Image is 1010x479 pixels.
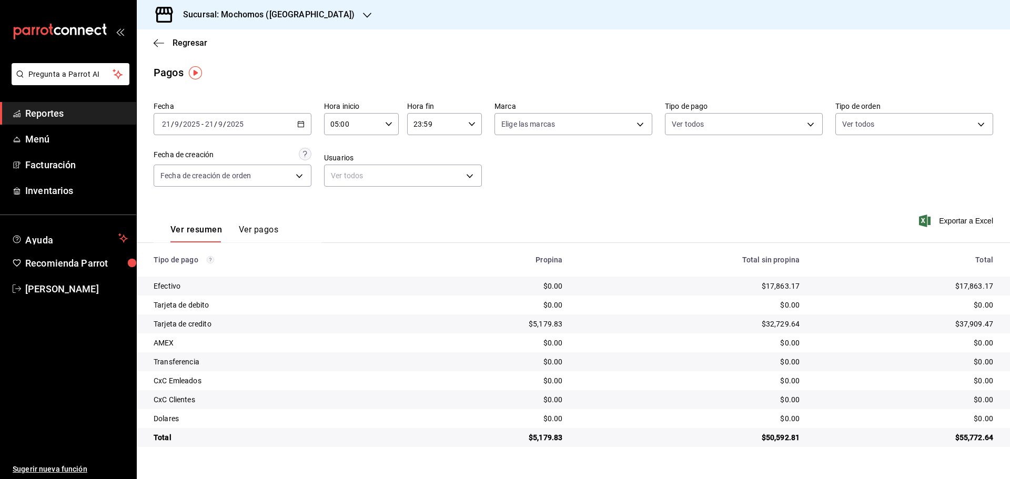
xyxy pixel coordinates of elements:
span: Regresar [173,38,207,48]
div: $0.00 [418,338,563,348]
input: -- [205,120,214,128]
span: Recomienda Parrot [25,256,128,270]
div: CxC Emleados [154,375,401,386]
input: -- [218,120,223,128]
div: Efectivo [154,281,401,291]
div: Transferencia [154,356,401,367]
input: ---- [226,120,244,128]
div: Total sin propina [579,256,800,264]
div: Fecha de creación [154,149,214,160]
div: $0.00 [579,394,800,405]
div: Propina [418,256,563,264]
div: $0.00 [418,394,563,405]
div: $55,772.64 [816,432,993,443]
div: $50,592.81 [579,432,800,443]
span: Facturación [25,158,128,172]
a: Pregunta a Parrot AI [7,76,129,87]
img: Tooltip marker [189,66,202,79]
span: / [214,120,217,128]
div: $0.00 [579,413,800,424]
span: / [171,120,174,128]
svg: Los pagos realizados con Pay y otras terminales son montos brutos. [207,256,214,263]
div: Total [816,256,993,264]
span: / [223,120,226,128]
label: Tipo de pago [665,103,823,110]
div: $17,863.17 [816,281,993,291]
label: Marca [494,103,652,110]
div: Tarjeta de debito [154,300,401,310]
div: $0.00 [816,338,993,348]
div: AMEX [154,338,401,348]
div: $0.00 [418,375,563,386]
div: Pagos [154,65,184,80]
div: $17,863.17 [579,281,800,291]
div: $0.00 [579,338,800,348]
div: $32,729.64 [579,319,800,329]
div: Tipo de pago [154,256,401,264]
div: $0.00 [816,300,993,310]
span: Reportes [25,106,128,120]
div: $0.00 [418,356,563,367]
div: $0.00 [579,375,800,386]
span: Elige las marcas [501,119,555,129]
span: [PERSON_NAME] [25,282,128,296]
div: Ver todos [324,165,482,187]
button: Regresar [154,38,207,48]
div: Dolares [154,413,401,424]
div: Total [154,432,401,443]
span: Menú [25,132,128,146]
div: $0.00 [816,413,993,424]
span: Ver todos [672,119,704,129]
span: / [179,120,183,128]
button: open_drawer_menu [116,27,124,36]
div: $0.00 [579,300,800,310]
div: $0.00 [816,375,993,386]
h3: Sucursal: Mochomos ([GEOGRAPHIC_DATA]) [175,8,355,21]
label: Hora inicio [324,103,399,110]
label: Fecha [154,103,311,110]
label: Usuarios [324,154,482,161]
button: Pregunta a Parrot AI [12,63,129,85]
div: $0.00 [418,281,563,291]
div: $0.00 [816,394,993,405]
div: $0.00 [418,413,563,424]
div: $5,179.83 [418,319,563,329]
span: Ayuda [25,232,114,244]
span: Fecha de creación de orden [160,170,251,181]
span: - [201,120,204,128]
button: Ver resumen [170,225,222,242]
label: Tipo de orden [835,103,993,110]
span: Inventarios [25,184,128,198]
div: $5,179.83 [418,432,563,443]
button: Ver pagos [239,225,278,242]
div: CxC Clientes [154,394,401,405]
span: Ver todos [842,119,874,129]
span: Pregunta a Parrot AI [28,69,113,80]
div: navigation tabs [170,225,278,242]
div: $0.00 [418,300,563,310]
div: Tarjeta de credito [154,319,401,329]
div: $37,909.47 [816,319,993,329]
label: Hora fin [407,103,482,110]
span: Sugerir nueva función [13,464,128,475]
input: -- [174,120,179,128]
div: $0.00 [579,356,800,367]
div: $0.00 [816,356,993,367]
input: ---- [183,120,200,128]
button: Exportar a Excel [921,215,993,227]
input: -- [161,120,171,128]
